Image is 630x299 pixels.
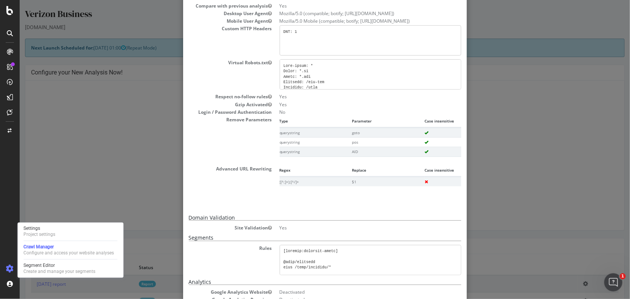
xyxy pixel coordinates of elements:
dt: Login / Password Authentication [169,109,252,115]
span: 1 [620,273,626,279]
td: AID [333,147,405,156]
th: Parameter [333,116,405,128]
a: Segment EditorCreate and manage your segments [20,262,120,276]
a: Crawl ManagerConfigure and access your website analyses [20,243,120,257]
td: querystring [260,128,333,137]
td: skuParam [333,156,405,166]
dt: Site Validation [169,225,252,231]
a: SettingsProject settings [20,225,120,239]
div: Create and manage your segments [23,269,95,275]
dd: Yes [260,101,442,108]
dt: Rules [169,245,252,251]
div: Configure and access your website analyses [23,250,114,256]
div: Crawl Manager [23,244,114,250]
th: Case insensitive [405,116,442,128]
dt: Custom HTTP Headers [169,25,252,32]
h5: Analytics [169,279,442,285]
dd: Mozilla/5.0 Mobile (compatible; botify; [URL][DOMAIN_NAME]) [260,18,442,24]
td: goto [333,128,405,137]
td: querystring [260,137,333,147]
iframe: Intercom live chat [604,273,622,291]
dd: Mozilla/5.0 (compatible; botify; [URL][DOMAIN_NAME]) [260,10,442,17]
dt: Desktop User Agent [169,10,252,17]
pre: [loremip:dolorsit-ametc] @adip/elitsedd eius /temp/incididu/* @utla etdo /magn* @aliquaen admi /v... [260,245,442,275]
dd: Yes [260,93,442,100]
th: Type [260,116,333,128]
th: Replace [333,166,405,177]
div: Settings [23,226,55,232]
dd: Deactivated [260,289,442,295]
td: querystring [260,147,333,156]
dt: Advanced URL Rewriting [169,166,252,172]
dt: Remove Parameters [169,116,252,123]
th: Case insensitive [405,166,442,177]
td: ([^;]+);[^/]+ [260,177,333,186]
th: Regex [260,166,333,177]
pre: DNT: 1 [260,25,442,56]
dt: Gzip Activated [169,101,252,108]
h5: Domain Validation [169,215,442,221]
td: pos [333,137,405,147]
dt: Mobile User Agent [169,18,252,24]
td: querystring [260,156,333,166]
dt: Google Analytics Website [169,289,252,295]
dd: No [260,109,442,115]
div: Project settings [23,232,55,238]
td: $1 [333,177,405,186]
dd: Yes [260,225,442,231]
h5: Segments [169,235,442,241]
div: Segment Editor [23,263,95,269]
dt: Compare with previous analysis [169,3,252,9]
dt: Virtual Robots.txt [169,59,252,66]
dt: Respect no-follow rules [169,93,252,100]
pre: Lore-ipsum: * Dolor: *.si Ametc: *.adi Elitsedd: /eiu-tem Incididu: /utla Etdolore: /ma/aliqua En... [260,59,442,90]
dd: Yes [260,3,442,9]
